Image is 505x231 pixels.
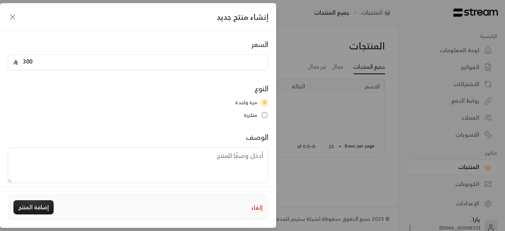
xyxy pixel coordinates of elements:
label: النوع [254,83,268,94]
label: السعر [251,39,268,50]
span: إنشاء منتج جديد [217,10,268,24]
button: إلغاء [251,203,263,212]
span: متكررة [244,111,258,119]
input: أدخل سعر المنتج [18,55,263,70]
button: إضافة المنتج [13,200,54,214]
span: مرة واحدة [235,99,257,107]
label: الوصف [246,131,268,143]
span: وصف المنتج هذا مرئي لك فقط، ولا يمكن للعملاء رؤيته [140,182,268,192]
